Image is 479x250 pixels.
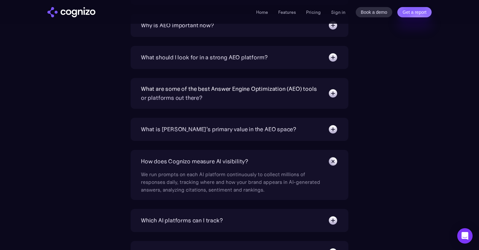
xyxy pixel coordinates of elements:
[141,216,223,225] div: Which AI platforms can I track?
[47,7,95,17] a: home
[141,125,296,134] div: What is [PERSON_NAME]’s primary value in the AEO space?
[141,53,267,62] div: What should I look for in a strong AEO platform?
[141,167,327,194] div: We run prompts on each AI platform continuously to collect millions of responses daily, tracking ...
[141,157,248,166] div: How does Cognizo measure AI visibility?
[356,7,393,17] a: Book a demo
[331,8,345,16] a: Sign in
[457,228,473,244] div: Open Intercom Messenger
[256,9,268,15] a: Home
[141,84,321,102] div: What are some of the best Answer Engine Optimization (AEO) tools or platforms out there?
[306,9,321,15] a: Pricing
[47,7,95,17] img: cognizo logo
[397,7,432,17] a: Get a report
[278,9,296,15] a: Features
[141,21,214,30] div: Why is AEO important now?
